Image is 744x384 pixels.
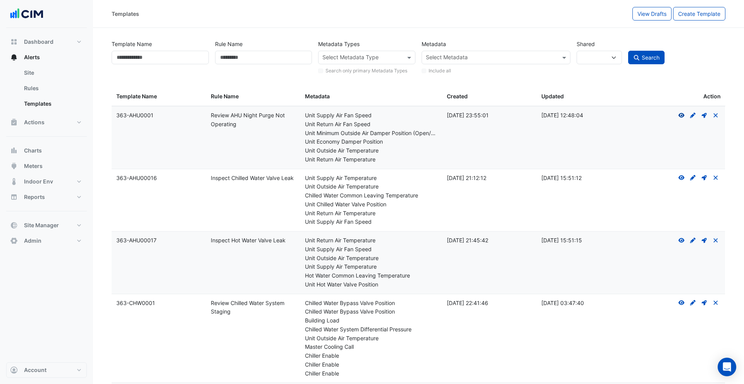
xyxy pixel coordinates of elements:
div: Review AHU Night Purge Not Operating [211,111,296,129]
div: Unit Economy Damper Position [305,137,437,146]
span: Actions [24,118,45,126]
span: Search [642,54,660,61]
div: Unit Supply Air Temperature [305,262,437,271]
div: [DATE] 22:41:46 [447,299,532,308]
fa-icon: Create Draft - to edit a template, you first need to create a draft, and then submit it for appro... [689,300,696,306]
div: Unit Return Air Temperature [305,155,437,164]
div: Unit Outside Air Temperature [305,146,437,155]
div: Chiller Enable [305,351,437,360]
a: Unshare [712,175,719,181]
span: Alerts [24,53,40,61]
app-icon: Indoor Env [10,178,18,185]
label: Include all [429,67,451,74]
label: Search only primary Metadata Types [325,67,407,74]
fa-icon: View [678,300,685,306]
div: Unit Chilled Water Valve Position [305,200,437,209]
button: Create Template [673,7,725,21]
div: Unit Supply Air Fan Speed [305,218,437,226]
fa-icon: Deploy [701,112,708,118]
app-icon: Site Manager [10,221,18,229]
app-icon: Alerts [10,53,18,61]
div: 363-AHU00016 [116,174,201,183]
app-icon: Admin [10,237,18,245]
div: [DATE] 12:48:04 [541,111,627,120]
div: [DATE] 21:45:42 [447,236,532,245]
div: Unit Hot Water Valve Position [305,280,437,289]
label: Shared [577,37,595,51]
a: Rules [18,81,87,96]
app-icon: Charts [10,147,18,154]
span: Dashboard [24,38,53,46]
div: Unit Return Air Temperature [305,236,437,245]
div: Unit Minimum Outside Air Damper Position (Open/Close) [305,129,437,138]
fa-icon: Deploy [701,300,708,306]
button: Alerts [6,50,87,65]
span: Rule Name [211,93,239,99]
fa-icon: View [678,175,685,181]
div: Unit Supply Air Temperature [305,174,437,183]
div: Select Metadata Type [321,53,379,63]
div: Unit Return Air Fan Speed [305,120,437,129]
a: Unshare [712,237,719,243]
div: Hot Water Common Leaving Temperature [305,271,437,280]
div: Chilled Water Common Leaving Temperature [305,191,437,200]
div: Inspect Hot Water Valve Leak [211,236,296,245]
app-icon: Meters [10,162,18,170]
div: Unit Return Air Temperature [305,209,437,218]
button: Indoor Env [6,174,87,189]
div: Open Intercom Messenger [718,358,736,376]
span: Create Template [678,10,720,17]
button: Charts [6,143,87,158]
button: Search [628,51,665,64]
button: Admin [6,233,87,249]
span: Created [447,93,468,99]
img: Company Logo [9,6,44,22]
span: Admin [24,237,41,245]
div: Review Chilled Water System Staging [211,299,296,317]
fa-icon: Deploy [701,237,708,243]
button: Meters [6,158,87,174]
div: Select Metadata [425,53,468,63]
div: Unit Outside Air Temperature [305,334,437,343]
label: Metadata [422,37,446,51]
div: Chiller Enable [305,369,437,378]
button: Site Manager [6,218,87,233]
span: Charts [24,147,42,154]
div: Master Cooling Call [305,343,437,351]
span: Action [703,92,721,101]
div: [DATE] 21:12:12 [447,174,532,183]
span: Metadata [305,93,330,99]
app-icon: Reports [10,193,18,201]
app-icon: Actions [10,118,18,126]
button: Dashboard [6,34,87,50]
div: [DATE] 03:47:40 [541,299,627,308]
fa-icon: View [678,237,685,243]
label: Template Name [112,37,152,51]
span: View Drafts [637,10,666,17]
button: Account [6,362,87,378]
div: Unit Outside Air Temperature [305,182,437,191]
fa-icon: Deploy [701,175,708,181]
app-icon: Dashboard [10,38,18,46]
button: View Drafts [632,7,672,21]
div: [DATE] 15:51:12 [541,174,627,183]
button: Reports [6,189,87,205]
a: Unshare [712,300,719,306]
div: Inspect Chilled Water Valve Leak [211,174,296,183]
div: 363-CHW0001 [116,299,201,308]
div: [DATE] 23:55:01 [447,111,532,120]
span: Indoor Env [24,178,53,185]
div: Templates [112,10,139,18]
a: Site [18,65,87,81]
div: Unit Outside Air Temperature [305,254,437,263]
div: 363-AHU00017 [116,236,201,245]
span: Meters [24,162,43,170]
fa-icon: View [678,112,685,118]
span: Account [24,366,46,374]
div: Chiller Enable [305,360,437,369]
div: Chilled Water System Differential Pressure [305,325,437,334]
fa-icon: Create Draft - to edit a template, you first need to create a draft, and then submit it for appro... [689,112,696,118]
button: Actions [6,115,87,130]
div: 363-AHU0001 [116,111,201,120]
span: Updated [541,93,564,99]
